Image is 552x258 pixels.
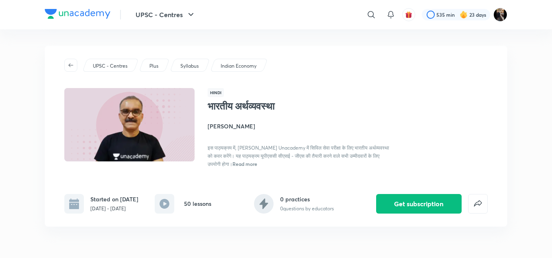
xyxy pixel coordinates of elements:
h6: 50 lessons [184,199,211,208]
p: Plus [149,62,158,70]
p: Syllabus [180,62,199,70]
a: UPSC - Centres [92,62,129,70]
p: UPSC - Centres [93,62,127,70]
a: Syllabus [179,62,200,70]
img: streak [460,11,468,19]
button: UPSC - Centres [131,7,201,23]
p: 0 questions by educators [280,205,334,212]
h6: Started on [DATE] [90,195,138,203]
img: avatar [405,11,412,18]
h6: 0 practices [280,195,334,203]
a: Company Logo [45,9,110,21]
span: Hindi [208,88,224,97]
img: amit tripathi [493,8,507,22]
h1: भारतीय अर्थव्यवस्था [208,100,341,112]
h4: [PERSON_NAME] [208,122,390,130]
span: Read more [232,161,257,167]
p: Indian Economy [221,62,256,70]
img: Thumbnail [63,87,196,162]
a: Indian Economy [219,62,258,70]
img: Company Logo [45,9,110,19]
button: avatar [402,8,415,21]
a: Plus [148,62,160,70]
button: false [468,194,488,214]
button: Get subscription [376,194,462,214]
p: [DATE] - [DATE] [90,205,138,212]
span: इस पाठ्यक्रम में, [PERSON_NAME] Unacademy में सिविल सेवा परीक्षा के लिए भारतीय अर्थव्यवस्था को कव... [208,145,389,167]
